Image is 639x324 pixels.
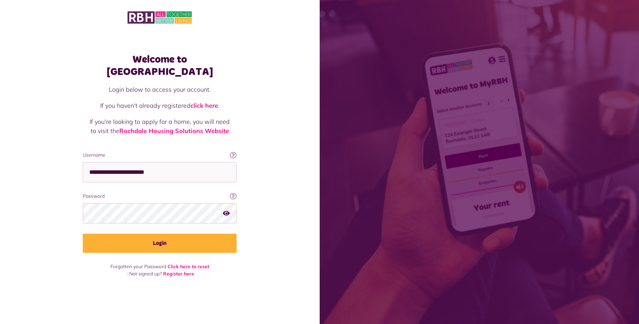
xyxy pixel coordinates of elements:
[190,102,218,109] a: click here
[168,263,209,270] a: Click here to reset
[90,101,230,110] p: If you haven't already registered .
[129,271,162,277] span: Not signed up?
[83,234,237,253] button: Login
[83,193,237,200] label: Password
[128,10,192,25] img: MyRBH
[90,85,230,94] p: Login below to access your account.
[110,263,166,270] span: Forgotten your Password
[90,117,230,135] p: If you're looking to apply for a home, you will need to visit the
[83,53,237,78] h1: Welcome to [GEOGRAPHIC_DATA]
[83,152,237,159] label: Username
[119,127,229,135] a: Rochdale Housing Solutions Website
[163,271,194,277] a: Register here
